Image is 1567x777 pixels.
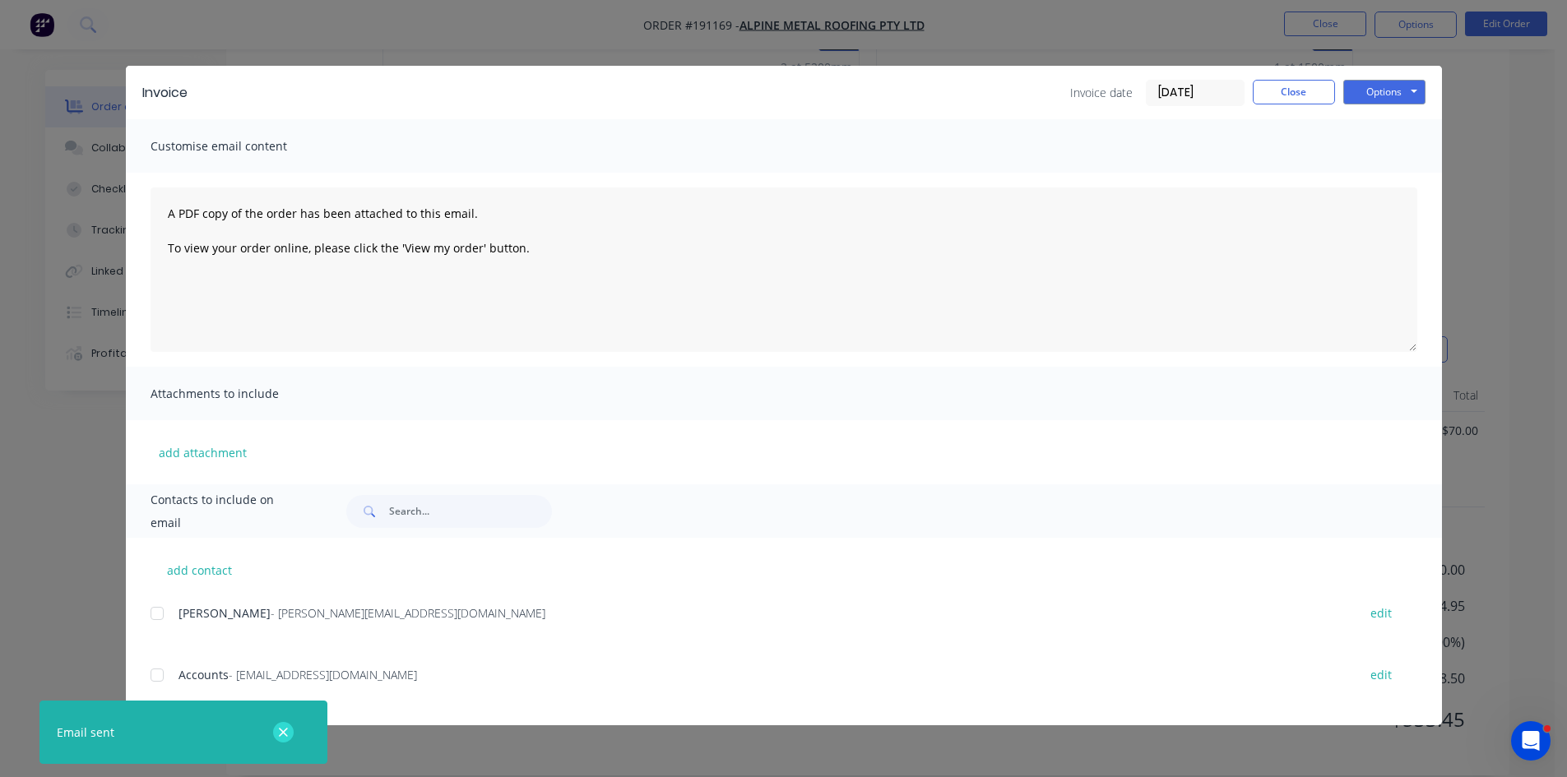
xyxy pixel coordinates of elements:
input: Search... [389,495,552,528]
button: edit [1361,602,1402,624]
span: - [PERSON_NAME][EMAIL_ADDRESS][DOMAIN_NAME] [271,605,545,621]
div: Email sent [57,724,114,741]
span: Contacts to include on email [151,488,306,534]
button: add contact [151,557,249,582]
iframe: Intercom live chat [1511,721,1551,761]
button: edit [1361,664,1402,686]
div: Invoice [142,83,188,103]
span: [PERSON_NAME] [178,605,271,621]
button: Options [1343,80,1426,104]
span: - [EMAIL_ADDRESS][DOMAIN_NAME] [229,667,417,682]
span: Attachments to include [151,382,331,405]
button: add attachment [151,440,255,465]
textarea: A PDF copy of the order has been attached to this email. To view your order online, please click ... [151,187,1417,352]
button: Close [1253,80,1335,104]
span: Accounts [178,667,229,682]
span: Invoice date [1070,84,1133,101]
span: Customise email content [151,135,331,158]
